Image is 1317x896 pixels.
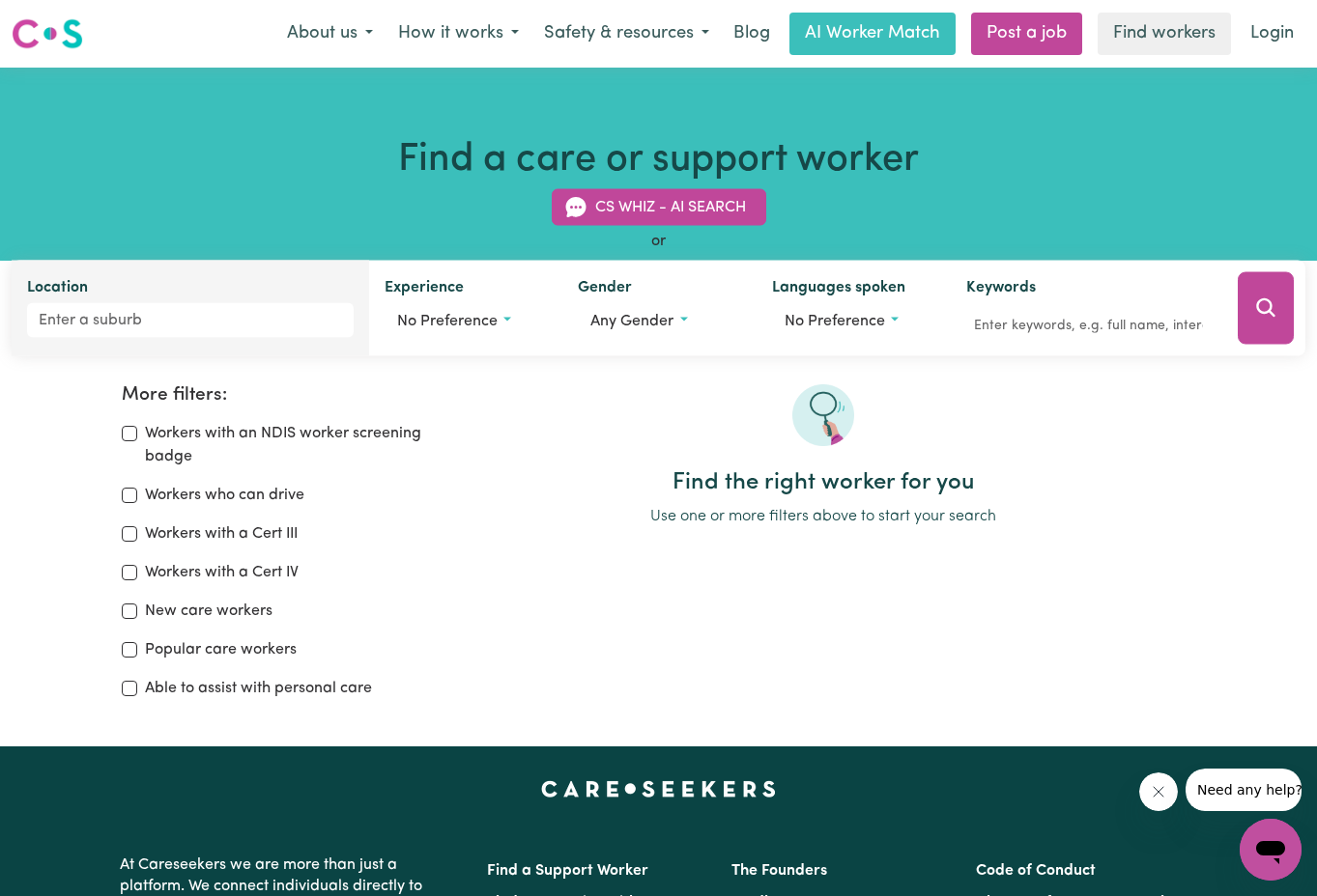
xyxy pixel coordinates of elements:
span: No preference [785,314,885,329]
button: Worker gender preference [578,303,741,340]
a: Post a job [971,13,1082,55]
a: Careseekers logo [12,12,83,56]
button: Search [1238,272,1294,345]
a: Login [1239,13,1305,55]
label: Workers with an NDIS worker screening badge [145,422,428,468]
button: How it works [386,14,531,54]
iframe: Message from company [1186,769,1302,811]
img: Careseekers logo [12,16,83,51]
span: Any gender [590,314,673,329]
a: Careseekers home page [541,781,776,797]
label: Workers who can drive [145,484,304,507]
h2: Find the right worker for you [450,469,1195,497]
label: Keywords [966,276,1036,303]
button: CS Whiz - AI Search [552,189,766,226]
label: Popular care workers [145,638,297,661]
a: Find a Support Worker [487,863,648,879]
a: AI Worker Match [789,13,956,55]
input: Enter a suburb [27,303,354,338]
a: Find workers [1098,13,1231,55]
label: Gender [578,276,632,303]
button: Worker experience options [385,303,548,340]
label: New care workers [145,600,272,623]
iframe: Close message [1139,772,1178,811]
div: or [12,230,1305,253]
button: About us [274,14,386,54]
label: Location [27,276,88,303]
a: The Founders [731,863,827,879]
a: Blog [722,13,782,55]
p: Use one or more filters above to start your search [450,505,1195,528]
a: Code of Conduct [976,863,1096,879]
span: Need any help? [12,14,117,29]
button: Safety & resources [531,14,722,54]
iframe: Button to launch messaging window [1240,819,1302,881]
label: Experience [385,276,464,303]
label: Workers with a Cert III [145,522,298,546]
span: No preference [397,314,498,329]
button: Worker language preferences [772,303,935,340]
label: Able to assist with personal care [145,677,372,700]
h1: Find a care or support worker [398,137,919,183]
h2: More filters: [122,384,428,406]
label: Workers with a Cert IV [145,561,299,584]
input: Enter keywords, e.g. full name, interests [966,311,1211,341]
label: Languages spoken [772,276,905,303]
